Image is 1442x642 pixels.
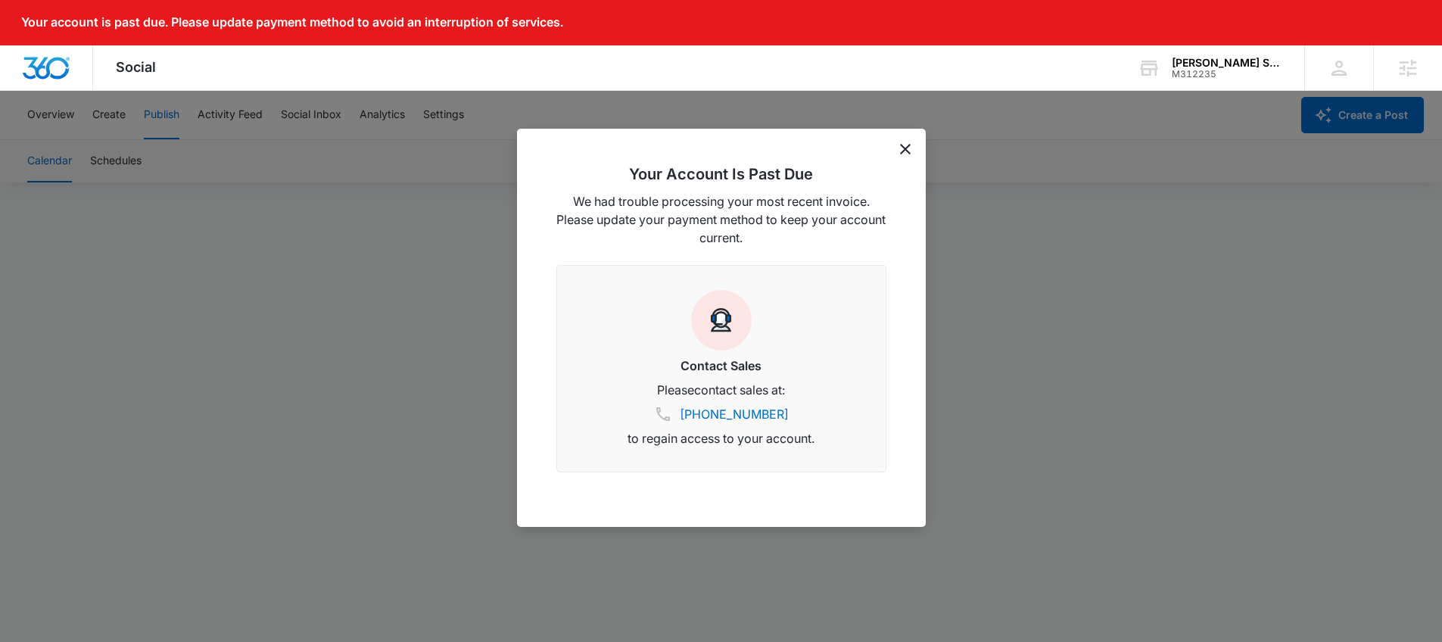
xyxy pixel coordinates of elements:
p: Please contact sales at: to regain access to your account. [575,381,867,447]
span: Social [116,59,156,75]
h3: Contact Sales [575,357,867,375]
a: [PHONE_NUMBER] [680,405,789,423]
div: account id [1172,69,1282,79]
div: account name [1172,57,1282,69]
p: Your account is past due. Please update payment method to avoid an interruption of services. [21,15,563,30]
p: We had trouble processing your most recent invoice. Please update your payment method to keep you... [556,192,886,247]
button: dismiss this dialog [900,144,911,154]
h2: Your Account Is Past Due [556,165,886,183]
div: Social [93,45,179,90]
